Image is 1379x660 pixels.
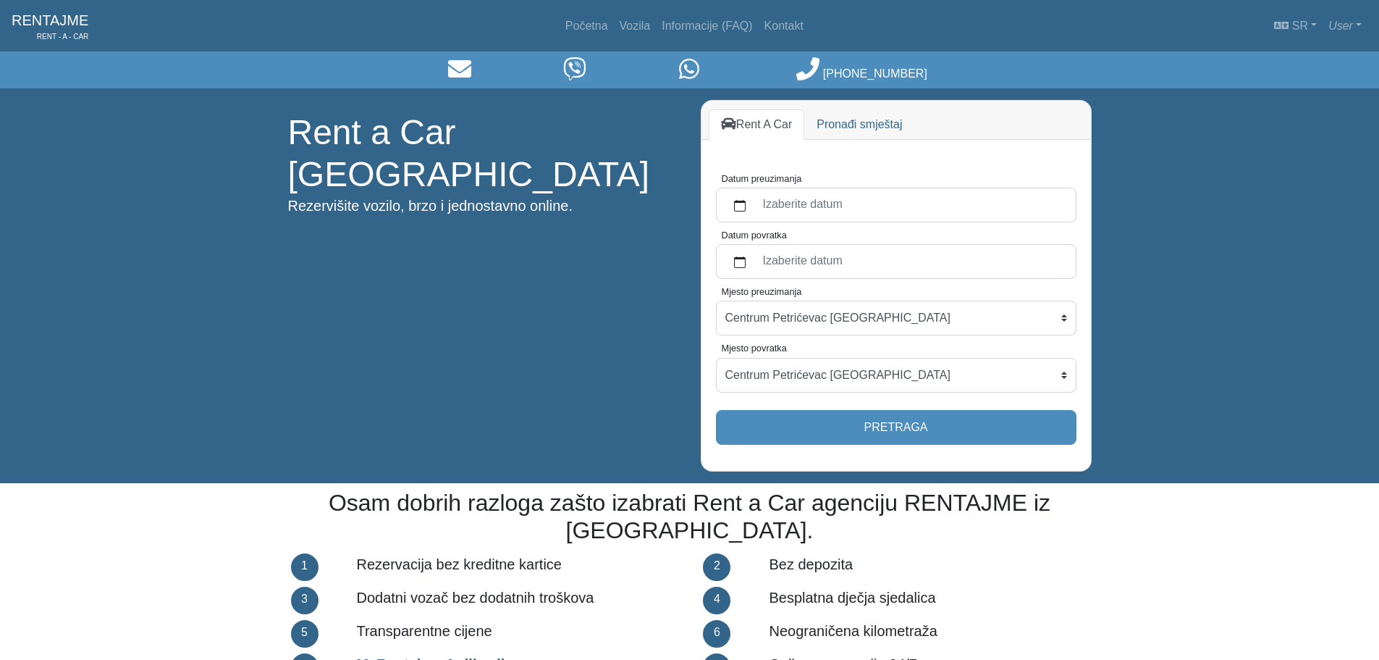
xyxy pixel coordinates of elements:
[703,554,730,581] div: 2
[614,12,657,41] a: Vozila
[345,584,689,617] div: Dodatni vozač bez dodatnih troškova
[12,6,88,46] a: RENTAJMERENT - A - CAR
[709,109,805,140] a: Rent A Car
[560,12,614,41] a: Početna
[734,256,746,268] svg: calendar
[716,410,1076,445] button: Pretraga
[288,489,1092,545] h2: Osam dobrih razloga zašto izabrati Rent a Car agenciju RENTAJME iz [GEOGRAPHIC_DATA].
[722,228,787,242] label: Datum povratka
[759,12,809,41] a: Kontakt
[1292,20,1308,32] span: sr
[291,587,319,614] div: 3
[288,195,679,217] p: Rezervišite vozilo, brzo i jednostavno online.
[804,109,914,140] a: Pronađi smještaj
[656,12,758,41] a: Informacije (FAQ)
[345,617,689,651] div: Transparentne cijene
[291,620,319,648] div: 5
[722,285,802,298] label: Mjesto preuzimanja
[703,587,730,614] div: 4
[12,31,88,42] span: RENT - A - CAR
[1268,12,1323,41] a: sr
[288,112,679,195] h1: Rent a Car [GEOGRAPHIC_DATA]
[796,67,927,80] a: [PHONE_NUMBER]
[291,554,319,581] div: 1
[725,248,754,275] button: calendar
[754,192,1067,218] label: Izaberite datum
[722,172,802,185] label: Datum preuzimanja
[754,248,1067,275] label: Izaberite datum
[1323,12,1367,41] a: User
[758,584,1102,617] div: Besplatna dječja sjedalica
[1328,20,1353,32] em: User
[734,200,746,212] svg: calendar
[758,617,1102,651] div: Neograničena kilometraža
[703,620,730,648] div: 6
[823,67,927,80] span: [PHONE_NUMBER]
[345,551,689,584] div: Rezervacija bez kreditne kartice
[725,192,754,218] button: calendar
[758,551,1102,584] div: Bez depozita
[722,341,787,355] label: Mjesto povratka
